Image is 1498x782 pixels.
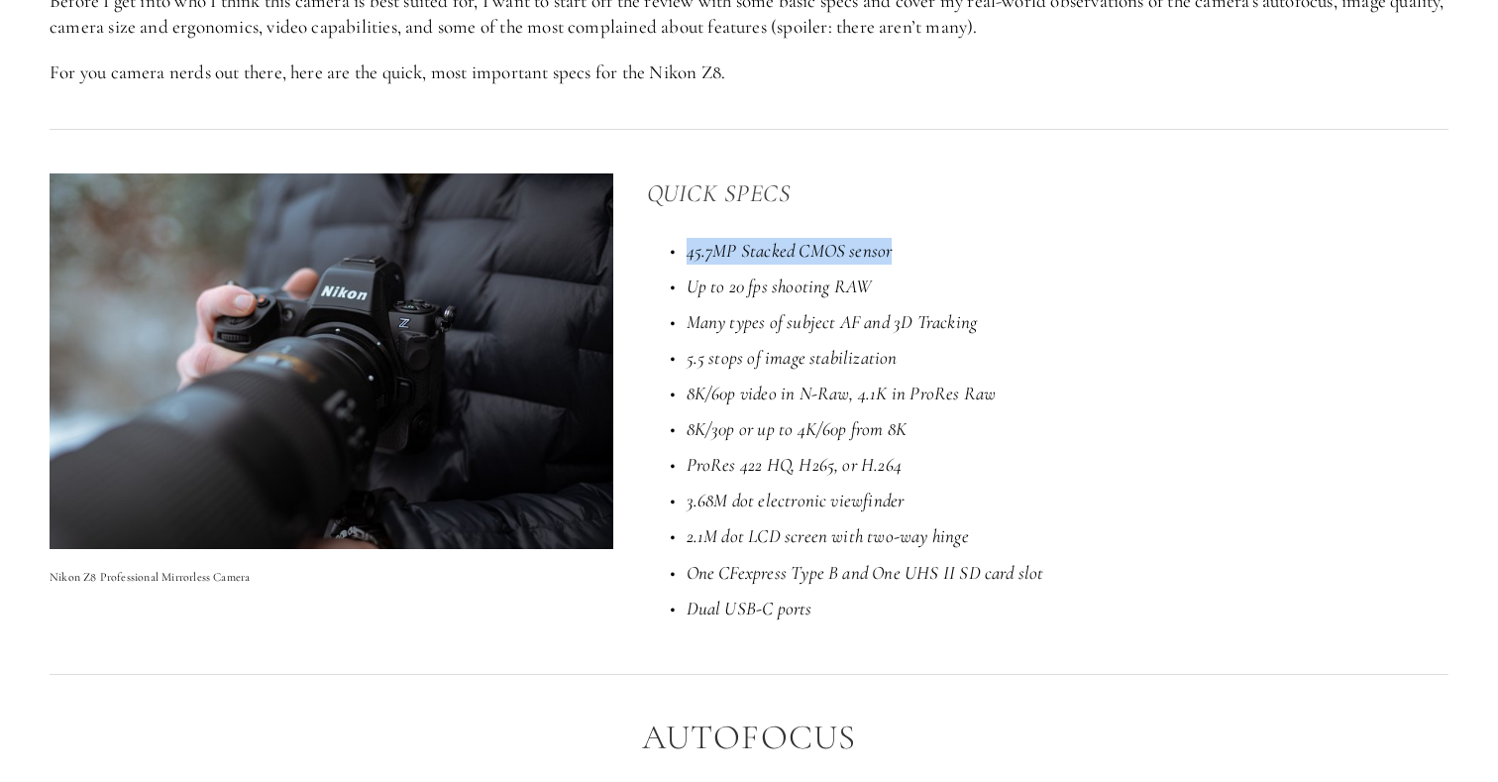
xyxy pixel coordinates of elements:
p: For you camera nerds out there, here are the quick, most important specs for the Nikon Z8. [50,59,1448,86]
h2: Autofocus [50,719,1448,757]
em: Up to 20 fps shooting RAW [687,275,873,297]
em: 45.7MP Stacked CMOS sensor [687,239,893,262]
em: 2.1M dot LCD screen with two-way hinge [687,524,969,547]
em: One CFexpress Type B and One UHS II SD card slot [687,561,1044,584]
em: Quick Specs [647,178,792,208]
em: ProRes 422 HQ, H265, or H.264 [687,453,903,476]
em: 8K/60p video in N-Raw, 4.1K in ProRes Raw [687,382,997,404]
em: 5.5 stops of image stabilization [687,346,898,369]
em: 3.68M dot electronic viewfinder [687,489,905,511]
em: Many types of subject AF and 3D Tracking [687,310,978,333]
p: Nikon Z8 Professional Mirrorless Camera [50,567,613,587]
em: 8K/30p or up to 4K/60p from 8K [687,417,908,440]
em: Dual USB-C ports [687,597,812,619]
